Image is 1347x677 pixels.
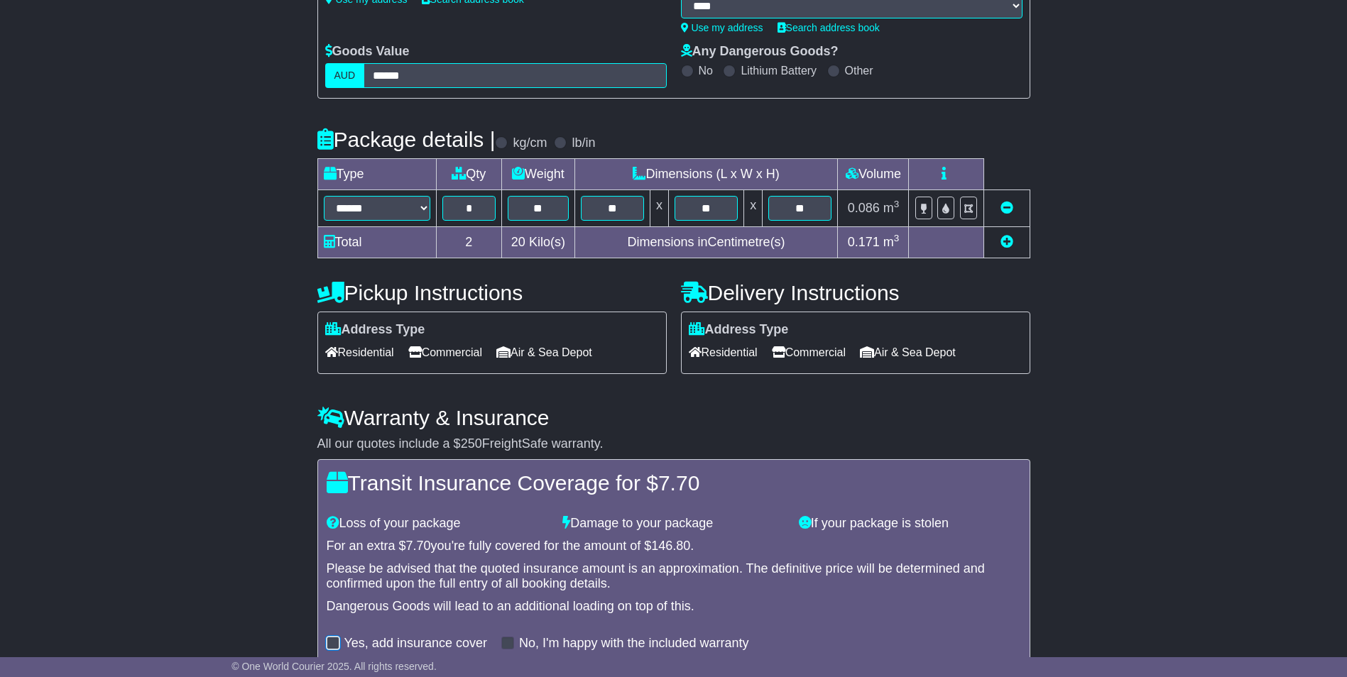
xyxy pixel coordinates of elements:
a: Remove this item [1000,201,1013,215]
td: Total [317,227,436,258]
sup: 3 [894,199,900,209]
label: No [699,64,713,77]
a: Add new item [1000,235,1013,249]
td: x [650,190,668,227]
span: Commercial [408,341,482,363]
label: Yes, add insurance cover [344,636,487,651]
span: 0.086 [848,201,880,215]
span: 0.171 [848,235,880,249]
td: x [744,190,763,227]
sup: 3 [894,233,900,243]
label: Address Type [325,322,425,338]
span: 146.80 [651,539,690,553]
span: m [883,201,900,215]
td: Kilo(s) [502,227,575,258]
label: Any Dangerous Goods? [681,44,839,60]
td: Qty [436,159,502,190]
td: Dimensions (L x W x H) [574,159,838,190]
td: 2 [436,227,502,258]
div: For an extra $ you're fully covered for the amount of $ . [327,539,1021,554]
div: Damage to your package [555,516,792,532]
h4: Warranty & Insurance [317,406,1030,429]
a: Use my address [681,22,763,33]
td: Weight [502,159,575,190]
span: © One World Courier 2025. All rights reserved. [231,661,437,672]
div: Loss of your package [320,516,556,532]
label: Address Type [689,322,789,338]
span: Residential [325,341,394,363]
span: m [883,235,900,249]
h4: Pickup Instructions [317,281,667,304]
span: Commercial [772,341,846,363]
span: Air & Sea Depot [860,341,956,363]
label: kg/cm [513,136,547,151]
h4: Package details | [317,128,496,151]
label: Goods Value [325,44,410,60]
div: Please be advised that the quoted insurance amount is an approximation. The definitive price will... [327,561,1021,592]
span: 7.70 [658,471,699,495]
h4: Transit Insurance Coverage for $ [327,471,1021,495]
span: Air & Sea Depot [496,341,592,363]
label: Lithium Battery [741,64,817,77]
td: Volume [838,159,909,190]
div: All our quotes include a $ FreightSafe warranty. [317,436,1030,452]
div: If your package is stolen [792,516,1028,532]
span: 20 [511,235,525,249]
td: Dimensions in Centimetre(s) [574,227,838,258]
td: Type [317,159,436,190]
h4: Delivery Instructions [681,281,1030,304]
span: 7.70 [406,539,431,553]
label: AUD [325,63,365,88]
div: Dangerous Goods will lead to an additional loading on top of this. [327,599,1021,615]
span: Residential [689,341,758,363]
a: Search address book [778,22,880,33]
span: 250 [461,436,482,451]
label: Other [845,64,873,77]
label: lb/in [572,136,595,151]
label: No, I'm happy with the included warranty [519,636,749,651]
